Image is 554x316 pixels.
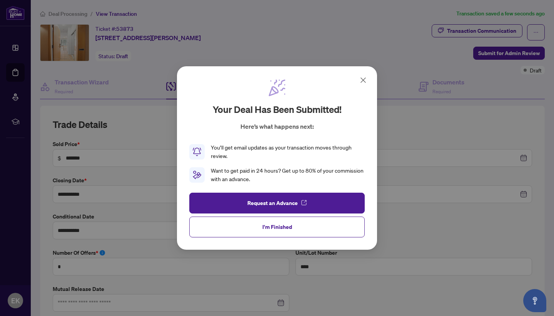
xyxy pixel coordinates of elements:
span: I'm Finished [262,221,292,233]
p: Here’s what happens next: [240,122,314,131]
div: Want to get paid in 24 hours? Get up to 80% of your commission with an advance. [211,166,365,183]
button: Open asap [523,289,546,312]
button: Request an Advance [189,193,365,213]
span: Request an Advance [247,197,298,209]
div: You’ll get email updates as your transaction moves through review. [211,143,365,160]
button: I'm Finished [189,217,365,237]
h2: Your deal has been submitted! [213,103,342,116]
